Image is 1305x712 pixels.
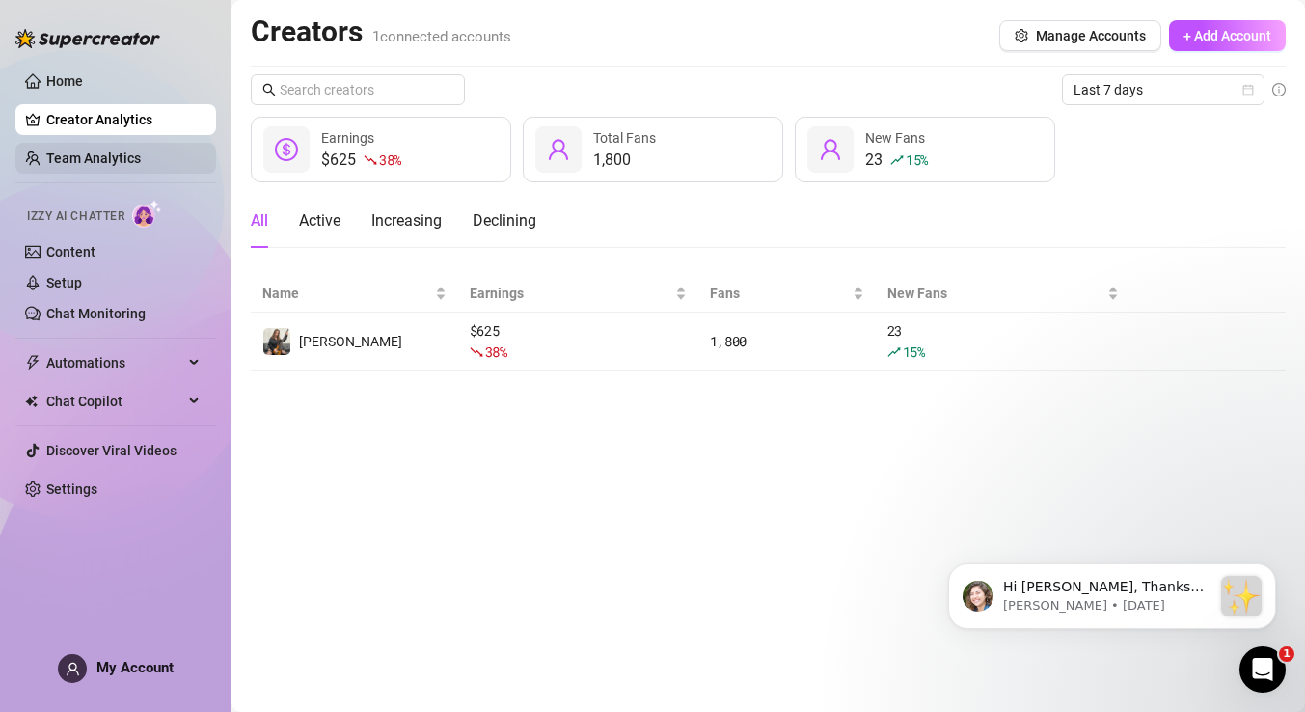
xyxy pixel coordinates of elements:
h2: Creators [251,14,511,50]
span: New Fans [865,130,925,146]
span: New Fans [887,283,1103,304]
span: Last 7 days [1074,75,1253,104]
a: Discover Viral Videos [46,443,177,458]
div: $ 625 [470,320,687,363]
span: 15 % [903,342,925,361]
div: Active [299,209,340,233]
span: Fans [710,283,849,304]
span: Manage Accounts [1036,28,1146,43]
input: Search creators [280,79,438,100]
img: Linda [263,328,290,355]
span: Automations [46,347,183,378]
div: All [251,209,268,233]
a: Settings [46,481,97,497]
span: 38 % [379,151,401,169]
iframe: Intercom live chat [1239,646,1286,693]
span: Earnings [470,283,671,304]
span: setting [1015,29,1028,42]
a: Home [46,73,83,89]
span: fall [470,345,483,359]
div: 1,800 [710,331,864,352]
span: thunderbolt [25,355,41,370]
span: search [262,83,276,96]
div: Declining [473,209,536,233]
th: Name [251,275,458,313]
img: logo-BBDzfeDw.svg [15,29,160,48]
a: Content [46,244,95,260]
span: Earnings [321,130,374,146]
span: 1 connected accounts [372,28,511,45]
div: Increasing [371,209,442,233]
div: 23 [887,320,1119,363]
span: 1 [1279,646,1294,662]
span: user [819,138,842,161]
a: Setup [46,275,82,290]
a: Creator Analytics [46,104,201,135]
img: AI Chatter [132,200,162,228]
span: + Add Account [1183,28,1271,43]
button: Manage Accounts [999,20,1161,51]
button: + Add Account [1169,20,1286,51]
span: info-circle [1272,83,1286,96]
span: My Account [96,659,174,676]
div: $625 [321,149,401,172]
span: Chat Copilot [46,386,183,417]
span: user [547,138,570,161]
span: Total Fans [593,130,656,146]
img: Chat Copilot [25,395,38,408]
span: calendar [1242,84,1254,96]
th: Fans [698,275,876,313]
span: rise [887,345,901,359]
span: user [66,662,80,676]
span: Izzy AI Chatter [27,207,124,226]
div: 23 [865,149,928,172]
span: rise [890,153,904,167]
iframe: Intercom notifications message [919,525,1305,660]
span: 38 % [485,342,507,361]
span: [PERSON_NAME] [299,334,402,349]
th: Earnings [458,275,698,313]
div: 1,800 [593,149,656,172]
span: Name [262,283,431,304]
th: New Fans [876,275,1130,313]
span: dollar-circle [275,138,298,161]
a: Team Analytics [46,151,141,166]
span: fall [364,153,377,167]
a: Chat Monitoring [46,306,146,321]
span: 15 % [906,151,928,169]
